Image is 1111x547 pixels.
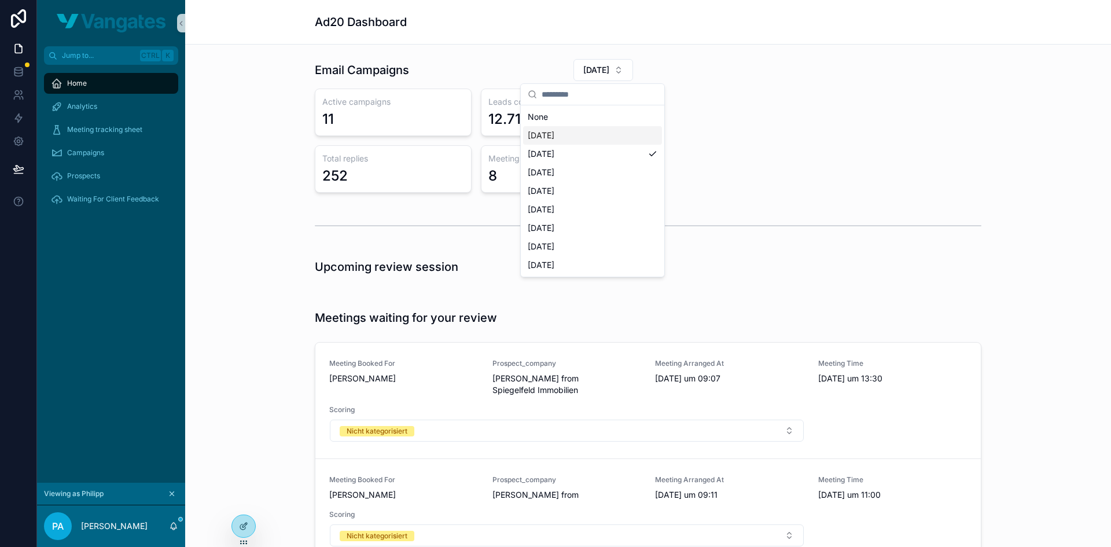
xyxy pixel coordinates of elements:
[67,125,142,134] span: Meeting tracking sheet
[528,167,554,178] span: [DATE]
[528,241,554,252] span: [DATE]
[329,405,804,414] span: Scoring
[37,65,185,225] div: scrollable content
[329,510,804,519] span: Scoring
[573,59,633,81] button: Select Button
[315,310,497,326] h1: Meetings waiting for your review
[44,119,178,140] a: Meeting tracking sheet
[329,489,479,501] span: [PERSON_NAME]
[67,148,104,157] span: Campaigns
[329,373,479,384] span: [PERSON_NAME]
[67,194,159,204] span: Waiting For Client Feedback
[62,51,135,60] span: Jump to...
[322,167,348,185] div: 252
[655,359,804,368] span: Meeting Arranged At
[818,475,967,484] span: Meeting Time
[818,489,967,501] span: [DATE] um 11:00
[315,343,981,458] a: Meeting Booked For[PERSON_NAME]Prospect_company[PERSON_NAME] from Spiegelfeld ImmobilienMeeting A...
[329,475,479,484] span: Meeting Booked For
[488,153,630,164] h3: Meetings booked this month
[818,373,967,384] span: [DATE] um 13:30
[44,142,178,163] a: Campaigns
[44,46,178,65] button: Jump to...CtrlK
[52,519,64,533] span: PA
[44,73,178,94] a: Home
[492,359,642,368] span: Prospect_company
[44,489,104,498] span: Viewing as Philipp
[81,520,148,532] p: [PERSON_NAME]
[322,110,334,129] div: 11
[521,105,664,277] div: Suggestions
[488,110,529,129] div: 12.717
[44,166,178,186] a: Prospects
[583,64,609,76] span: [DATE]
[528,148,554,160] span: [DATE]
[315,14,407,30] h1: Ad20 Dashboard
[492,373,642,396] span: [PERSON_NAME] from Spiegelfeld Immobilien
[492,475,642,484] span: Prospect_company
[44,189,178,210] a: Waiting For Client Feedback
[655,489,804,501] span: [DATE] um 09:11
[322,153,464,164] h3: Total replies
[488,96,630,108] h3: Leads contacted
[347,531,407,541] div: Nicht kategorisiert
[329,359,479,368] span: Meeting Booked For
[655,373,804,384] span: [DATE] um 09:07
[528,130,554,141] span: [DATE]
[528,222,554,234] span: [DATE]
[322,96,464,108] h3: Active campaigns
[67,102,97,111] span: Analytics
[315,259,458,275] h1: Upcoming review session
[67,171,100,181] span: Prospects
[347,426,407,436] div: Nicht kategorisiert
[315,62,409,78] h1: Email Campaigns
[528,204,554,215] span: [DATE]
[492,489,642,501] span: [PERSON_NAME] from
[140,50,161,61] span: Ctrl
[57,14,165,32] img: App logo
[818,359,967,368] span: Meeting Time
[330,524,804,546] button: Select Button
[528,185,554,197] span: [DATE]
[528,259,554,271] span: [DATE]
[523,108,662,126] div: None
[330,420,804,442] button: Select Button
[163,51,172,60] span: K
[488,167,497,185] div: 8
[67,79,87,88] span: Home
[655,475,804,484] span: Meeting Arranged At
[44,96,178,117] a: Analytics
